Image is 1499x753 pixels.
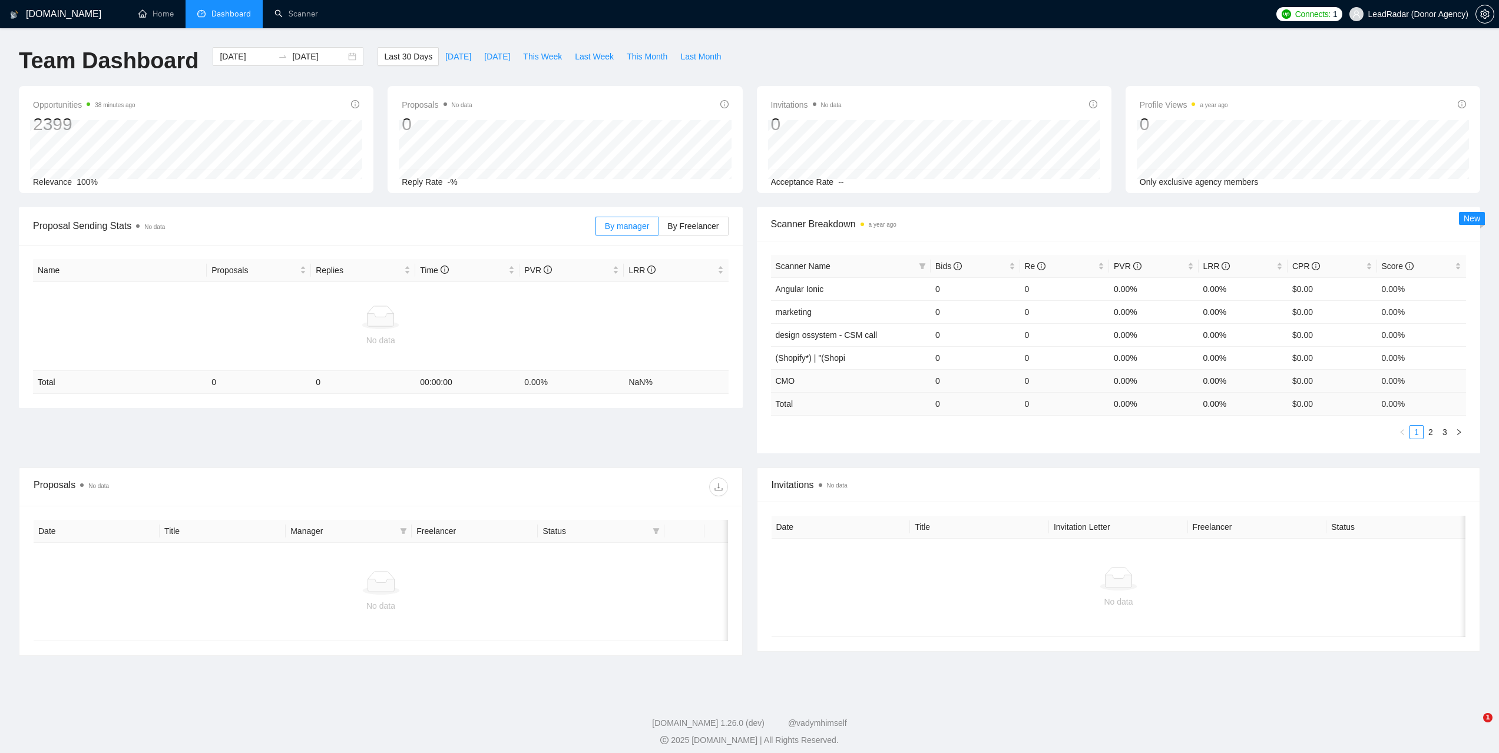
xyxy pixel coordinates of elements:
[1399,429,1406,436] span: left
[1109,300,1199,323] td: 0.00%
[827,482,848,489] span: No data
[316,264,402,277] span: Replies
[776,284,824,294] span: Angular Ionic
[1377,300,1467,323] td: 0.00%
[207,259,311,282] th: Proposals
[1288,300,1377,323] td: $0.00
[278,52,287,61] span: to
[776,307,812,317] span: marketing
[144,224,165,230] span: No data
[1424,425,1438,439] li: 2
[910,516,1049,539] th: Title
[1476,9,1494,19] span: setting
[452,102,472,108] span: No data
[523,50,562,63] span: This Week
[211,9,251,19] span: Dashboard
[402,113,472,135] div: 0
[445,50,471,63] span: [DATE]
[1200,102,1227,108] time: a year ago
[647,266,656,274] span: info-circle
[1020,300,1110,323] td: 0
[402,98,472,112] span: Proposals
[650,522,662,540] span: filter
[772,477,1466,492] span: Invitations
[544,266,552,274] span: info-circle
[667,221,719,231] span: By Freelancer
[931,300,1020,323] td: 0
[274,9,318,19] a: searchScanner
[1020,323,1110,346] td: 0
[9,734,1490,747] div: 2025 [DOMAIN_NAME] | All Rights Reserved.
[771,113,842,135] div: 0
[439,47,478,66] button: [DATE]
[1199,323,1288,346] td: 0.00%
[1109,392,1199,415] td: 0.00 %
[1109,346,1199,369] td: 0.00%
[916,257,928,275] span: filter
[220,50,273,63] input: Start date
[709,477,728,496] button: download
[1377,277,1467,300] td: 0.00%
[311,371,415,394] td: 0
[88,483,109,489] span: No data
[398,522,409,540] span: filter
[402,177,442,187] span: Reply Rate
[674,47,727,66] button: Last Month
[43,599,719,612] div: No data
[1395,425,1409,439] li: Previous Page
[33,113,135,135] div: 2399
[478,47,517,66] button: [DATE]
[207,371,311,394] td: 0
[1452,425,1466,439] li: Next Page
[1025,261,1046,271] span: Re
[1452,425,1466,439] button: right
[772,516,911,539] th: Date
[1288,323,1377,346] td: $0.00
[1282,9,1291,19] img: upwork-logo.png
[19,47,198,75] h1: Team Dashboard
[1049,516,1188,539] th: Invitation Letter
[605,221,649,231] span: By manager
[1199,369,1288,392] td: 0.00%
[286,520,412,543] th: Manager
[931,346,1020,369] td: 0
[1377,369,1467,392] td: 0.00%
[1109,369,1199,392] td: 0.00%
[138,9,174,19] a: homeHome
[628,266,656,275] span: LRR
[1114,261,1141,271] span: PVR
[1140,113,1228,135] div: 0
[1199,277,1288,300] td: 0.00%
[781,595,1457,608] div: No data
[290,525,395,538] span: Manager
[278,52,287,61] span: swap-right
[1409,425,1424,439] li: 1
[33,259,207,282] th: Name
[1458,100,1466,108] span: info-circle
[484,50,510,63] span: [DATE]
[1377,392,1467,415] td: 0.00 %
[415,371,519,394] td: 00:00:00
[420,266,448,275] span: Time
[378,47,439,66] button: Last 30 Days
[680,50,721,63] span: Last Month
[1020,346,1110,369] td: 0
[1109,323,1199,346] td: 0.00%
[33,218,595,233] span: Proposal Sending Stats
[292,50,346,63] input: End date
[1459,713,1487,741] iframe: Intercom live chat
[660,736,669,744] span: copyright
[1295,8,1331,21] span: Connects:
[652,718,765,728] a: [DOMAIN_NAME] 1.26.0 (dev)
[1424,426,1437,439] a: 2
[931,369,1020,392] td: 0
[1288,369,1377,392] td: $0.00
[1438,426,1451,439] a: 3
[33,98,135,112] span: Opportunities
[1377,323,1467,346] td: 0.00%
[838,177,843,187] span: --
[1410,426,1423,439] a: 1
[771,98,842,112] span: Invitations
[954,262,962,270] span: info-circle
[311,259,415,282] th: Replies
